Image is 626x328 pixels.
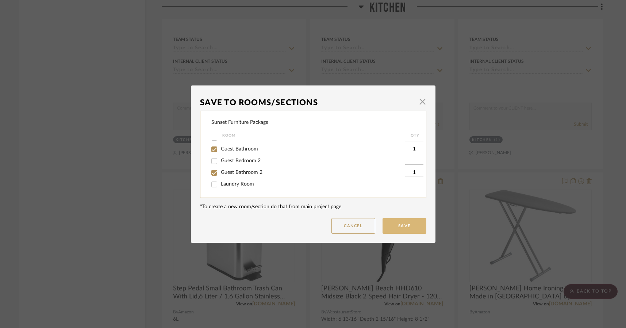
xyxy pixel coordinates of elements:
dialog-header: Save To Rooms/Sections [200,95,426,111]
button: Close [415,95,430,109]
div: *To create a new room/section do that from main project page [200,203,426,211]
div: QTY [405,131,425,140]
div: Sunset Furniture Package [211,119,268,126]
button: Cancel [331,218,375,234]
span: Laundry Room [221,182,254,187]
span: Guest Bathroom 2 [221,170,262,175]
div: Save To Rooms/Sections [200,95,415,111]
span: Guest Bathroom [221,146,258,152]
div: Room [222,131,405,140]
button: Save [383,218,426,234]
span: Guest Bedroom 2 [221,158,261,163]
